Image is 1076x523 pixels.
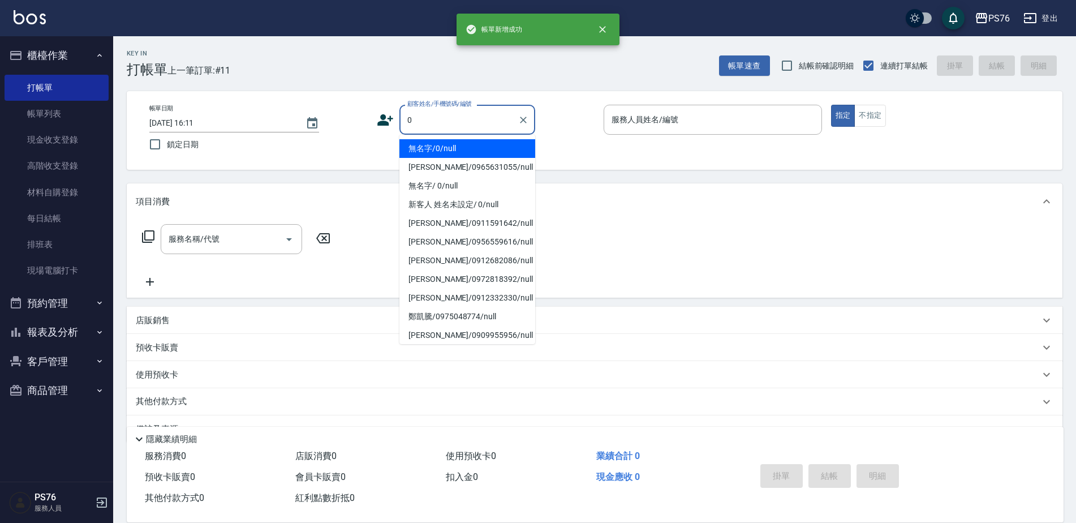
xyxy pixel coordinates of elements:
button: Choose date, selected date is 2025-08-17 [299,110,326,137]
label: 顧客姓名/手機號碼/編號 [407,100,472,108]
li: [PERSON_NAME]/0956559616/null [399,233,535,251]
div: PS76 [988,11,1010,25]
li: [PERSON_NAME]/0972818392/null [399,270,535,289]
div: 預收卡販賣 [127,334,1062,361]
a: 打帳單 [5,75,109,101]
a: 高階收支登錄 [5,153,109,179]
li: [PERSON_NAME]/0911591642/null [399,214,535,233]
span: 紅利點數折抵 0 [295,492,355,503]
li: 無名字/ 0/null [399,177,535,195]
button: save [942,7,965,29]
label: 帳單日期 [149,104,173,113]
h3: 打帳單 [127,62,167,78]
input: YYYY/MM/DD hh:mm [149,114,294,132]
p: 預收卡販賣 [136,342,178,354]
p: 項目消費 [136,196,170,208]
button: 預約管理 [5,289,109,318]
button: Clear [515,112,531,128]
a: 帳單列表 [5,101,109,127]
span: 會員卡販賣 0 [295,471,346,482]
div: 其他付款方式 [127,388,1062,415]
a: 排班表 [5,232,109,258]
li: 鄭凱騰/0975048774/null [399,307,535,326]
span: 其他付款方式 0 [145,492,204,503]
p: 其他付款方式 [136,396,192,408]
button: 客戶管理 [5,347,109,376]
img: Logo [14,10,46,24]
a: 現場電腦打卡 [5,258,109,284]
button: 指定 [831,105,855,127]
span: 扣入金 0 [446,471,478,482]
li: [PERSON_NAME]/0909955956/null [399,326,535,345]
span: 上一筆訂單:#11 [167,63,231,78]
a: 材料自購登錄 [5,179,109,205]
img: Person [9,491,32,514]
span: 結帳前確認明細 [799,60,854,72]
li: [PERSON_NAME]/0965631055/null [399,158,535,177]
button: 櫃檯作業 [5,41,109,70]
li: [PERSON_NAME]/0912682086/null [399,251,535,270]
button: Open [280,230,298,248]
span: 使用預收卡 0 [446,451,496,461]
p: 服務人員 [35,503,92,513]
span: 預收卡販賣 0 [145,471,195,482]
a: 現金收支登錄 [5,127,109,153]
div: 項目消費 [127,183,1062,220]
p: 備註及來源 [136,423,178,435]
span: 連續打單結帳 [880,60,928,72]
button: close [590,17,615,42]
button: 商品管理 [5,376,109,405]
p: 店販銷售 [136,315,170,327]
button: 帳單速查 [719,55,770,76]
button: 登出 [1019,8,1062,29]
li: 無名字/0/null [399,139,535,158]
a: 每日結帳 [5,205,109,232]
li: 新客人 姓名未設定/ 0/null [399,195,535,214]
span: 鎖定日期 [167,139,199,151]
p: 隱藏業績明細 [146,434,197,445]
button: 不指定 [854,105,886,127]
p: 使用預收卡 [136,369,178,381]
span: 帳單新增成功 [466,24,522,35]
div: 備註及來源 [127,415,1062,443]
span: 服務消費 0 [145,451,186,461]
button: 報表及分析 [5,318,109,347]
button: PS76 [970,7,1014,30]
h2: Key In [127,50,167,57]
span: 現金應收 0 [596,471,640,482]
h5: PS76 [35,492,92,503]
span: 店販消費 0 [295,451,337,461]
span: 業績合計 0 [596,451,640,461]
li: [PERSON_NAME]/0912332330/null [399,289,535,307]
div: 使用預收卡 [127,361,1062,388]
div: 店販銷售 [127,307,1062,334]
